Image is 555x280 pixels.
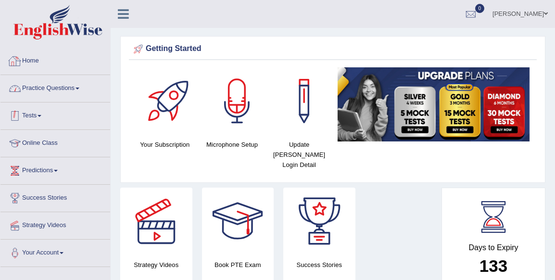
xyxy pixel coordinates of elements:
b: 133 [479,256,507,275]
h4: Microphone Setup [203,140,261,150]
a: Your Account [0,240,110,264]
span: 0 [475,4,485,13]
a: Tests [0,102,110,127]
img: small5.jpg [338,67,530,141]
a: Home [0,48,110,72]
a: Online Class [0,130,110,154]
h4: Your Subscription [136,140,194,150]
h4: Strategy Videos [120,260,192,270]
h4: Days to Expiry [453,243,534,252]
h4: Update [PERSON_NAME] Login Detail [270,140,328,170]
a: Predictions [0,157,110,181]
a: Success Stories [0,185,110,209]
h4: Success Stories [283,260,355,270]
h4: Book PTE Exam [202,260,274,270]
a: Practice Questions [0,75,110,99]
a: Strategy Videos [0,212,110,236]
div: Getting Started [131,42,534,56]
